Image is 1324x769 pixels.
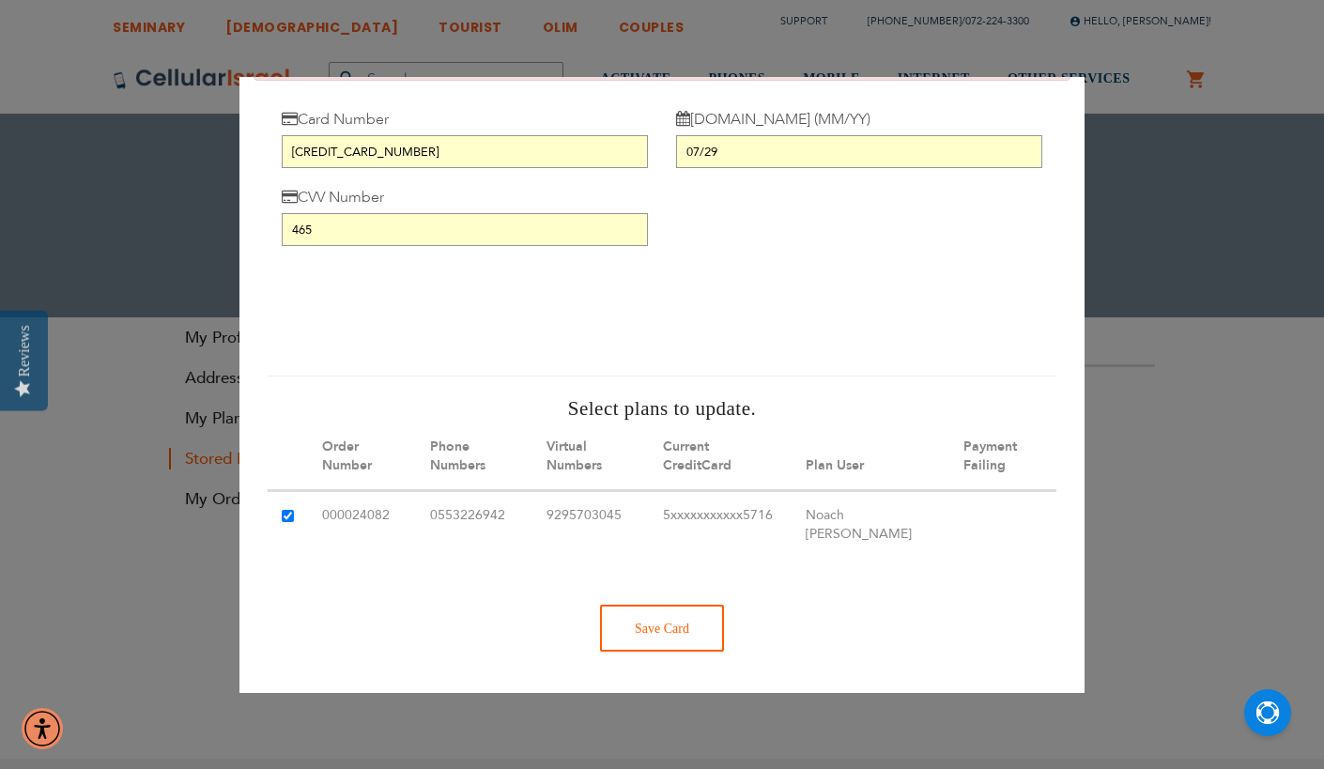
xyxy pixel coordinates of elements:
th: Current CreditCard [649,424,792,491]
td: 5xxxxxxxxxxx5716 [649,492,792,559]
div: Save Card [600,606,724,653]
td: 9295703045 [532,492,649,559]
label: [DOMAIN_NAME] (MM/YY) [676,110,870,131]
th: Plan User [792,424,949,491]
label: Card Number [282,110,389,131]
th: Virtual Numbers [532,424,649,491]
div: Reviews [16,325,33,377]
th: Order Number [308,424,416,491]
td: 0553226942 [416,492,532,559]
th: Phone Numbers [416,424,532,491]
td: Noach [PERSON_NAME] [792,492,949,559]
iframe: reCAPTCHA [282,270,567,344]
h4: Select plans to update. [268,396,1056,424]
td: 000024082 [308,492,416,559]
label: CVV Number [282,188,384,208]
div: Accessibility Menu [22,708,63,749]
th: Payment Failing [949,424,1056,491]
